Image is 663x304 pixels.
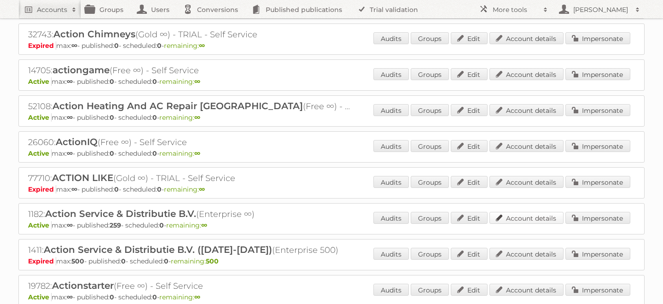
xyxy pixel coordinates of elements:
span: remaining: [164,41,205,50]
span: Action Chimneys [53,29,135,40]
strong: 500 [71,257,84,265]
a: Edit [451,248,488,260]
a: Groups [411,284,449,296]
strong: 0 [157,41,162,50]
strong: 0 [152,113,157,122]
strong: ∞ [67,221,73,229]
a: Groups [411,104,449,116]
a: Account details [489,68,564,80]
h2: [PERSON_NAME] [571,5,631,14]
strong: ∞ [194,113,200,122]
p: max: - published: - scheduled: - [28,257,635,265]
a: Account details [489,248,564,260]
h2: 1411: (Enterprise 500) [28,244,350,256]
strong: 0 [110,149,114,158]
a: Groups [411,248,449,260]
p: max: - published: - scheduled: - [28,149,635,158]
strong: ∞ [67,293,73,301]
p: max: - published: - scheduled: - [28,41,635,50]
span: Active [28,221,52,229]
a: Impersonate [565,212,630,224]
span: Expired [28,41,56,50]
span: Active [28,77,52,86]
a: Impersonate [565,104,630,116]
h2: 1182: (Enterprise ∞) [28,208,350,220]
a: Edit [451,284,488,296]
strong: 0 [159,221,164,229]
p: max: - published: - scheduled: - [28,113,635,122]
a: Account details [489,284,564,296]
strong: 0 [152,77,157,86]
strong: ∞ [194,77,200,86]
span: ACTION LIKE [52,172,113,183]
a: Audits [373,212,409,224]
span: Action Heating And AC Repair [GEOGRAPHIC_DATA] [52,100,303,111]
strong: ∞ [199,185,205,193]
strong: 259 [110,221,121,229]
span: Active [28,293,52,301]
a: Audits [373,32,409,44]
strong: 0 [157,185,162,193]
span: remaining: [159,113,200,122]
h2: 19782: (Free ∞) - Self Service [28,280,350,292]
h2: 52108: (Free ∞) - Self Service [28,100,350,112]
span: Actionstarter [52,280,114,291]
a: Edit [451,212,488,224]
a: Impersonate [565,32,630,44]
h2: 14705: (Free ∞) - Self Service [28,64,350,76]
a: Edit [451,140,488,152]
a: Groups [411,32,449,44]
span: remaining: [166,221,207,229]
span: remaining: [159,149,200,158]
h2: 32743: (Gold ∞) - TRIAL - Self Service [28,29,350,41]
strong: 0 [164,257,169,265]
p: max: - published: - scheduled: - [28,221,635,229]
a: Account details [489,140,564,152]
a: Groups [411,212,449,224]
strong: 0 [114,185,119,193]
a: Impersonate [565,248,630,260]
strong: ∞ [67,149,73,158]
p: max: - published: - scheduled: - [28,185,635,193]
h2: 77710: (Gold ∞) - TRIAL - Self Service [28,172,350,184]
a: Account details [489,104,564,116]
a: Edit [451,68,488,80]
h2: More tools [493,5,539,14]
a: Audits [373,248,409,260]
strong: 0 [114,41,119,50]
p: max: - published: - scheduled: - [28,293,635,301]
span: remaining: [159,77,200,86]
strong: ∞ [71,185,77,193]
strong: ∞ [201,221,207,229]
strong: 0 [110,77,114,86]
strong: 0 [110,113,114,122]
a: Edit [451,176,488,188]
strong: ∞ [67,77,73,86]
a: Audits [373,284,409,296]
a: Audits [373,104,409,116]
h2: Accounts [37,5,67,14]
span: ActionIQ [56,136,98,147]
a: Account details [489,176,564,188]
a: Audits [373,140,409,152]
a: Edit [451,32,488,44]
span: remaining: [159,293,200,301]
strong: 500 [206,257,219,265]
span: Action Service & Distributie B.V. [45,208,196,219]
span: Active [28,149,52,158]
span: remaining: [164,185,205,193]
strong: ∞ [194,293,200,301]
a: Groups [411,176,449,188]
span: Action Service & Distributie B.V. ([DATE]-[DATE]) [44,244,272,255]
span: remaining: [171,257,219,265]
strong: ∞ [67,113,73,122]
span: Expired [28,185,56,193]
strong: 0 [152,149,157,158]
span: actiongame [52,64,110,76]
strong: ∞ [71,41,77,50]
a: Groups [411,140,449,152]
a: Audits [373,176,409,188]
a: Groups [411,68,449,80]
strong: ∞ [194,149,200,158]
a: Impersonate [565,176,630,188]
